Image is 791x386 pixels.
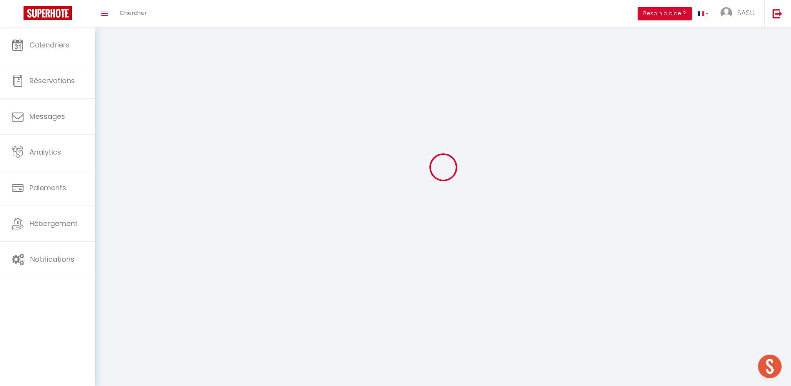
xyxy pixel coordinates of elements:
span: Calendriers [29,40,70,50]
span: Hébergement [29,218,78,228]
span: Notifications [30,254,75,264]
span: Chercher [120,9,147,17]
span: Messages [29,111,65,121]
span: SASU [737,8,755,18]
span: Analytics [29,147,61,157]
div: Ouvrir le chat [758,355,782,378]
img: Super Booking [24,6,72,20]
img: ... [720,7,732,19]
button: Besoin d'aide ? [638,7,692,20]
span: Réservations [29,76,75,86]
span: Paiements [29,183,66,193]
img: logout [773,9,782,18]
